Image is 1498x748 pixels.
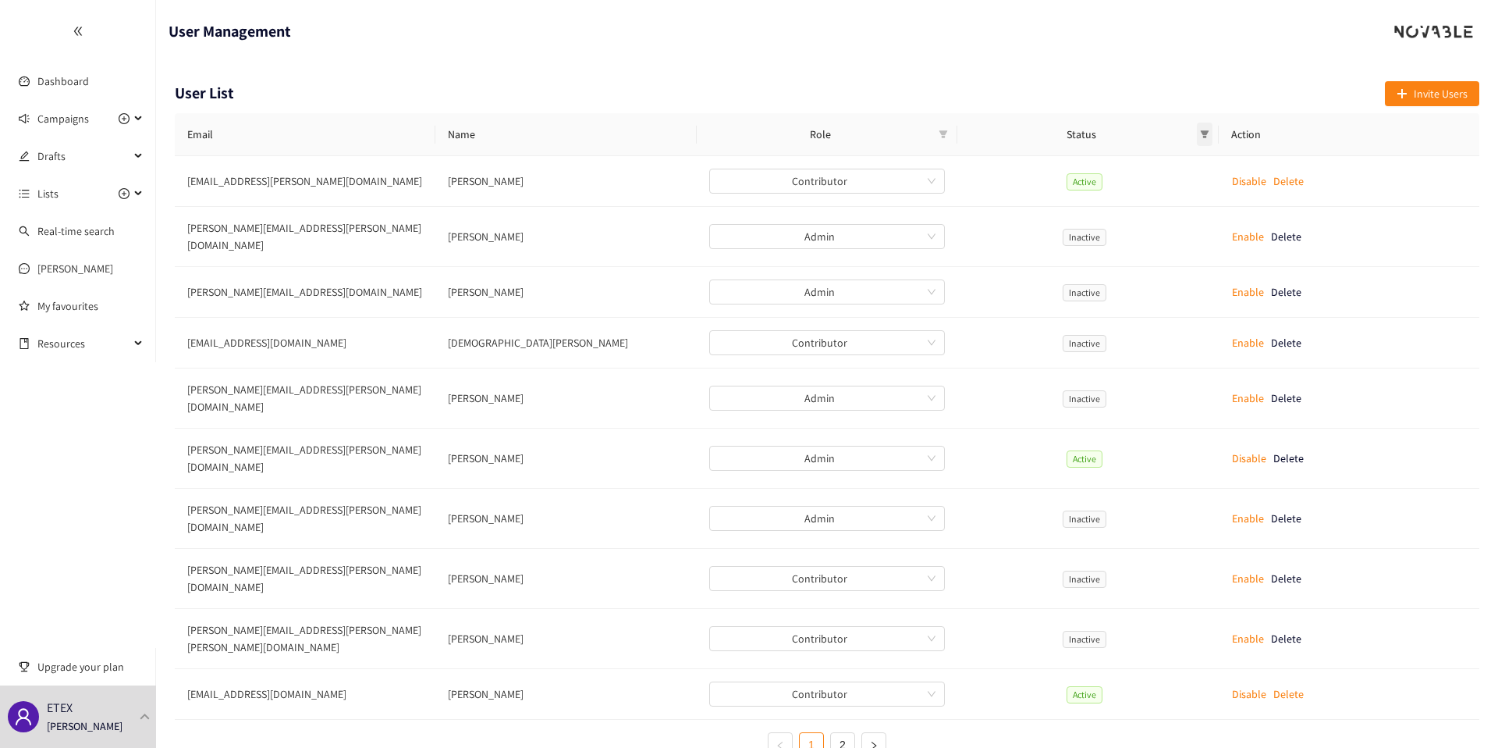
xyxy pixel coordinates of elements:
th: Action [1219,113,1479,156]
span: Contributor [719,331,935,354]
button: Disable [1232,169,1266,194]
span: filter [1200,130,1209,139]
td: [EMAIL_ADDRESS][DOMAIN_NAME] [175,318,435,369]
a: [PERSON_NAME] [37,262,113,276]
td: [PERSON_NAME][EMAIL_ADDRESS][PERSON_NAME][DOMAIN_NAME] [175,549,435,609]
h1: User List [175,81,234,105]
td: [EMAIL_ADDRESS][PERSON_NAME][DOMAIN_NAME] [175,156,435,207]
span: Admin [719,507,935,530]
span: Inactive [1063,631,1106,648]
button: Enable [1232,626,1264,651]
a: My favourites [37,290,144,322]
td: Christian Prinz [435,318,696,369]
td: [PERSON_NAME][EMAIL_ADDRESS][PERSON_NAME][DOMAIN_NAME] [175,369,435,429]
span: double-left [73,26,83,37]
button: Disable [1232,446,1266,471]
td: [PERSON_NAME][EMAIL_ADDRESS][PERSON_NAME][DOMAIN_NAME] [175,429,435,489]
a: Real-time search [37,224,115,238]
p: Enable [1232,334,1264,351]
div: Widget de chat [1420,673,1498,748]
p: Disable [1232,173,1266,190]
td: Bettina Rothböck [435,267,696,318]
td: Agnieszka Gajek [435,207,696,267]
button: Enable [1232,506,1264,531]
span: Drafts [37,141,130,172]
span: Upgrade your plan [37,651,144,682]
span: Contributor [719,627,935,650]
p: Enable [1232,630,1264,647]
button: plusInvite Users [1385,81,1479,106]
td: Joost Segers [435,156,696,207]
span: plus-circle [119,188,130,199]
button: Enable [1232,224,1264,249]
td: Kris Muylaert [435,489,696,549]
td: [PERSON_NAME][EMAIL_ADDRESS][DOMAIN_NAME] [175,267,435,318]
p: Enable [1232,283,1264,301]
span: filter [935,123,951,146]
td: [PERSON_NAME][EMAIL_ADDRESS][PERSON_NAME][DOMAIN_NAME] [175,489,435,549]
span: filter [939,130,948,139]
th: Email [175,113,435,156]
button: Disable [1232,682,1266,707]
p: [PERSON_NAME] [47,718,122,735]
span: book [19,338,30,349]
td: Elzbieta Mazur [435,369,696,429]
span: unordered-list [19,188,30,199]
p: Enable [1232,228,1264,245]
span: Contributor [719,682,935,706]
span: Inactive [1063,229,1106,246]
span: Admin [719,280,935,304]
span: trophy [19,661,30,672]
span: Inactive [1063,284,1106,301]
span: user [14,707,33,726]
button: Delete [1273,682,1304,707]
button: Delete [1273,169,1304,194]
span: plus-circle [119,113,130,124]
td: [EMAIL_ADDRESS][DOMAIN_NAME] [175,669,435,720]
td: Raab Michael [435,609,696,669]
p: Disable [1232,686,1266,703]
span: sound [19,113,30,124]
span: Resources [37,328,130,359]
span: Status [970,126,1193,143]
button: Enable [1232,386,1264,411]
span: Admin [719,386,935,410]
td: JP Boisvert [435,429,696,489]
span: Inactive [1063,511,1106,528]
span: Inactive [1063,335,1106,352]
p: Enable [1232,510,1264,527]
td: [PERSON_NAME][EMAIL_ADDRESS][PERSON_NAME][DOMAIN_NAME] [175,207,435,267]
span: Admin [719,225,935,248]
td: [PERSON_NAME][EMAIL_ADDRESS][PERSON_NAME][PERSON_NAME][DOMAIN_NAME] [175,609,435,669]
p: Enable [1232,570,1264,587]
button: Enable [1232,566,1264,591]
span: plus [1397,88,1407,101]
span: Invite Users [1414,85,1468,102]
a: Dashboard [37,74,89,88]
span: filter [1197,123,1212,146]
span: Contributor [719,169,935,193]
p: ETEX [47,698,73,718]
span: Campaigns [37,103,89,134]
td: Magdalena Mair [435,549,696,609]
td: Noureddin Moussaif [435,669,696,720]
span: Inactive [1063,571,1106,588]
span: Inactive [1063,390,1106,408]
span: Active [1067,451,1102,468]
p: Delete [1273,173,1304,190]
iframe: Chat Widget [1420,673,1498,748]
span: edit [19,151,30,162]
p: Enable [1232,390,1264,407]
span: Contributor [719,567,935,590]
span: Role [709,126,932,143]
span: Admin [719,447,935,470]
span: Active [1067,173,1102,191]
p: Delete [1273,686,1304,703]
button: Enable [1232,330,1264,355]
th: Name [435,113,696,156]
p: Disable [1232,450,1266,467]
button: Enable [1232,280,1264,305]
span: Active [1067,686,1102,703]
span: Lists [37,178,59,209]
